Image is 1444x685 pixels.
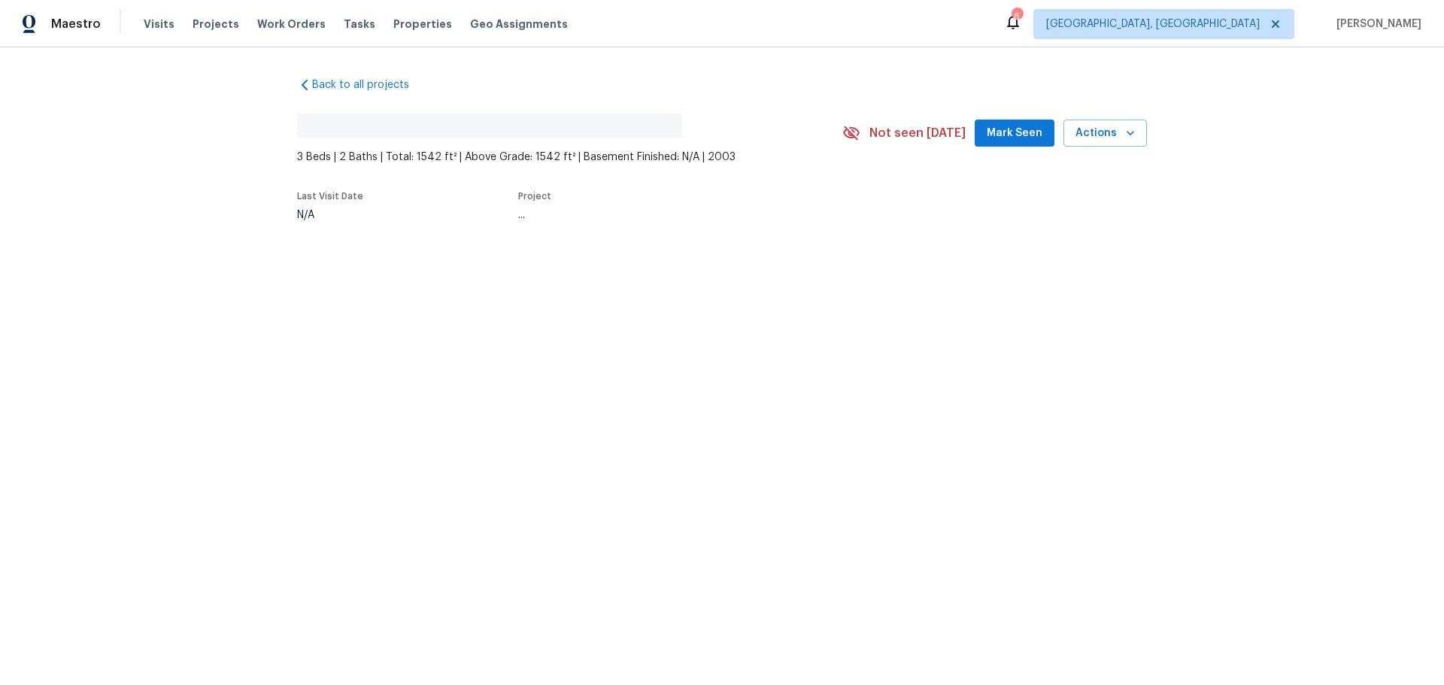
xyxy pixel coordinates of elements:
[518,210,807,220] div: ...
[297,210,363,220] div: N/A
[1075,124,1135,143] span: Actions
[297,77,441,92] a: Back to all projects
[470,17,568,32] span: Geo Assignments
[1046,17,1260,32] span: [GEOGRAPHIC_DATA], [GEOGRAPHIC_DATA]
[144,17,174,32] span: Visits
[297,150,842,165] span: 3 Beds | 2 Baths | Total: 1542 ft² | Above Grade: 1542 ft² | Basement Finished: N/A | 2003
[193,17,239,32] span: Projects
[51,17,101,32] span: Maestro
[1063,120,1147,147] button: Actions
[987,124,1042,143] span: Mark Seen
[344,19,375,29] span: Tasks
[257,17,326,32] span: Work Orders
[1330,17,1421,32] span: [PERSON_NAME]
[1012,9,1022,24] div: 6
[975,120,1054,147] button: Mark Seen
[869,126,966,141] span: Not seen [DATE]
[393,17,452,32] span: Properties
[518,192,551,201] span: Project
[297,192,363,201] span: Last Visit Date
